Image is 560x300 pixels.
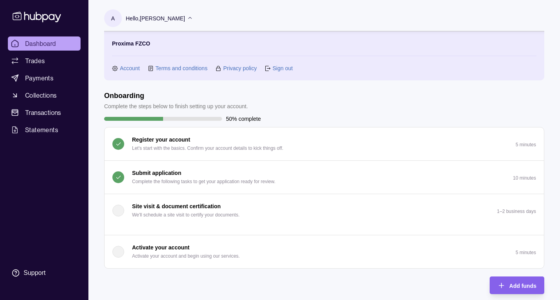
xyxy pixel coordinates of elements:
p: 10 minutes [513,175,536,181]
h1: Onboarding [104,91,248,100]
a: Support [8,265,81,281]
a: Privacy policy [223,64,257,73]
span: Trades [25,56,45,65]
button: Site visit & document certification We'll schedule a site visit to certify your documents.1–2 bus... [105,194,544,227]
button: Activate your account Activate your account and begin using our services.5 minutes [105,235,544,268]
a: Sign out [272,64,292,73]
p: 5 minutes [516,142,536,147]
a: Account [120,64,140,73]
a: Terms and conditions [156,64,207,73]
span: Dashboard [25,39,56,48]
a: Trades [8,54,81,68]
button: Submit application Complete the following tasks to get your application ready for review.10 minutes [105,161,544,194]
span: Statements [25,125,58,135]
p: 50% complete [226,115,261,123]
p: Activate your account [132,243,189,252]
a: Statements [8,123,81,137]
p: A [111,14,115,23]
p: Site visit & document certification [132,202,221,211]
a: Transactions [8,105,81,120]
a: Payments [8,71,81,85]
p: Register your account [132,135,190,144]
span: Collections [25,91,57,100]
p: Proxima FZCO [112,39,150,48]
p: Complete the following tasks to get your application ready for review. [132,177,275,186]
button: Register your account Let's start with the basics. Confirm your account details to kick things of... [105,127,544,160]
div: Support [24,269,46,277]
p: 5 minutes [516,250,536,255]
button: Add funds [490,276,544,294]
a: Collections [8,88,81,102]
p: Hello, [PERSON_NAME] [126,14,185,23]
span: Add funds [509,283,536,289]
p: Submit application [132,169,181,177]
p: Complete the steps below to finish setting up your account. [104,102,248,111]
span: Transactions [25,108,61,117]
div: Site visit & document certification We'll schedule a site visit to certify your documents.1–2 bus... [105,227,544,235]
p: 1–2 business days [497,209,536,214]
p: Activate your account and begin using our services. [132,252,240,260]
p: Let's start with the basics. Confirm your account details to kick things off. [132,144,283,153]
a: Dashboard [8,36,81,51]
p: We'll schedule a site visit to certify your documents. [132,211,240,219]
span: Payments [25,73,53,83]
